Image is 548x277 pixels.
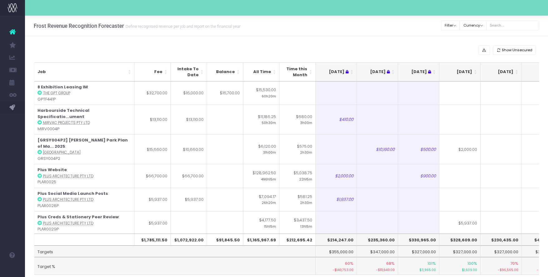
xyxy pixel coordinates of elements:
td: $3,437.50 [279,211,316,235]
strong: Plus Social Media Launch Posts [37,190,108,196]
th: Jun 25 : activate to sort column ascending [357,62,398,82]
th: Job: activate to sort column ascending [34,62,135,82]
abbr: Greater Sydney Parklands [43,150,81,155]
th: Balance: activate to sort column ascending [207,62,243,82]
td: $575.00 [279,134,316,164]
h3: Frost Revenue Recognition Forecaster [34,23,240,29]
td: $16,000.00 [171,82,207,105]
th: All Time: activate to sort column ascending [243,62,279,82]
td: Targets [34,245,316,257]
small: 2h30m [300,200,312,205]
span: Show Unsecured [502,47,532,53]
small: 496h15m [261,176,276,182]
th: May 25 : activate to sort column ascending [316,62,357,82]
td: $5,937.00 [439,211,481,235]
td: : PLAR0029P [34,211,135,235]
small: $1,609.00 [442,267,477,273]
th: $235,360.00 [357,234,398,245]
abbr: Mirvac Projects Pty Ltd [43,120,90,125]
span: 60% [345,260,353,267]
input: Search... [486,21,539,30]
th: $330,965.00 [398,234,439,245]
td: $16,700.00 [207,82,243,105]
td: $2,000.00 [439,134,481,164]
th: $212,695.42 [279,234,316,245]
span: 68% [386,260,395,267]
abbr: Plus Architecture Pty Ltd [43,221,93,226]
abbr: The GPT Group [43,91,70,96]
strong: 8 Exhibition Leasing IM [37,84,88,90]
td: $10,160.00 [357,134,398,164]
th: Jul 25 : activate to sort column ascending [398,62,439,82]
small: -$96,565.00 [484,267,518,273]
td: : PLAR0028P [34,188,135,211]
td: $15,530.00 [243,82,279,105]
td: : MIRV0004P [34,105,135,134]
td: $581.25 [279,188,316,211]
td: $5,937.00 [135,188,171,211]
td: $355,000.00 [316,245,357,257]
small: 60h20m [262,93,276,99]
abbr: Plus Architecture Pty Ltd [43,197,93,202]
span: 100% [467,260,477,267]
td: : GRSY004P2 [34,134,135,164]
th: $1,072,922.00 [171,234,207,245]
th: $1,785,111.50 [135,234,171,245]
button: Filter [441,21,460,30]
td: $66,700.00 [171,164,207,188]
td: $66,700.00 [135,164,171,188]
td: $10,660.00 [171,134,207,164]
th: $230,435.00 [481,234,522,245]
td: $13,110.00 [171,105,207,134]
td: $5,937.00 [135,211,171,235]
td: : PLAR0025 [34,164,135,188]
strong: [GRSY004P2] [PERSON_NAME] Park Plan of Ma... 2025 [37,137,128,149]
th: Sep 25: activate to sort column ascending [481,62,522,82]
abbr: Plus Architecture Pty Ltd [43,174,93,179]
img: images/default_profile_image.png [8,265,17,274]
td: $6,120.00 [243,134,279,164]
th: Aug 25: activate to sort column ascending [439,62,481,82]
td: $13,110.00 [135,105,171,134]
td: $5,038.75 [279,164,316,188]
td: $900.00 [398,164,439,188]
button: Show Unsecured [493,45,536,55]
td: $1,937.00 [316,188,357,211]
small: $3,965.00 [401,267,436,273]
th: $214,247.00 [316,234,357,245]
td: $7,094.17 [243,188,279,211]
td: $500.00 [398,134,439,164]
td: $327,000.00 [481,245,522,257]
small: Define recognised revenue per job and report on the financial year [124,23,240,29]
small: 2h30m [300,149,312,155]
td: $2,000.00 [316,164,357,188]
strong: Plus Creds & Stationery Peer Review [37,214,119,220]
th: Fee: activate to sort column ascending [135,62,171,82]
th: Intake To Date: activate to sort column ascending [171,62,207,82]
span: 70% [510,260,518,267]
small: -$140,753.00 [319,267,353,273]
small: 22h15m [299,176,312,182]
small: 13h15m [300,223,312,229]
th: $328,609.00 [439,234,481,245]
small: -$111,640.00 [360,267,395,273]
th: $91,845.50 [207,234,243,245]
span: 101% [427,260,436,267]
button: Currency [460,21,486,30]
td: $15,660.00 [135,134,171,164]
td: $327,000.00 [398,245,439,257]
small: 15h15m [264,223,276,229]
small: 31h00m [263,149,276,155]
strong: Harbourside Technical Specificatio...ument [37,107,89,120]
small: 3h00m [300,120,312,125]
td: : GPTF441P [34,82,135,105]
th: $1,165,967.69 [243,234,279,245]
strong: Plus Website [37,167,67,173]
td: Target % [34,257,316,275]
td: $347,000.00 [357,245,398,257]
td: $128,962.50 [243,164,279,188]
td: $5,937.00 [171,188,207,211]
small: 26h20m [262,200,276,205]
td: $680.00 [279,105,316,134]
td: $327,000.00 [439,245,481,257]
